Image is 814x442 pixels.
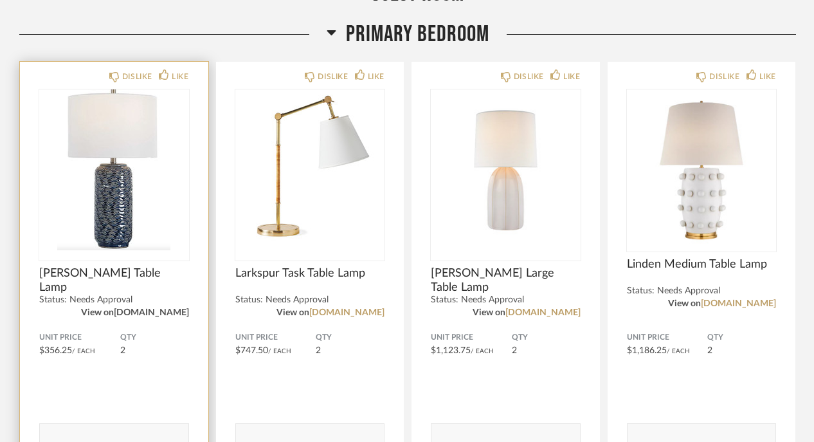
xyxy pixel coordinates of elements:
[667,348,690,355] span: / Each
[235,89,385,250] div: 0
[505,308,581,317] a: [DOMAIN_NAME]
[316,333,384,343] span: QTY
[759,70,776,83] div: LIKE
[431,346,471,355] span: $1,123.75
[39,346,72,355] span: $356.25
[81,308,114,317] span: View on
[39,89,189,250] div: 0
[72,348,95,355] span: / Each
[122,70,152,83] div: DISLIKE
[668,299,701,308] span: View on
[431,89,581,250] img: undefined
[39,266,189,295] span: [PERSON_NAME] Table Lamp
[701,299,776,308] a: [DOMAIN_NAME]
[120,346,125,355] span: 2
[563,70,580,83] div: LIKE
[512,346,517,355] span: 2
[627,257,777,272] span: Linden Medium Table Lamp
[471,348,494,355] span: / Each
[431,89,581,250] div: 0
[707,333,776,343] span: QTY
[431,266,581,295] span: [PERSON_NAME] Large Table Lamp
[514,70,544,83] div: DISLIKE
[268,348,291,355] span: / Each
[627,346,667,355] span: $1,186.25
[316,346,321,355] span: 2
[707,346,712,355] span: 2
[346,21,489,48] span: Primary Bedroom
[473,308,505,317] span: View on
[172,70,188,83] div: LIKE
[39,333,120,343] span: Unit Price
[431,333,512,343] span: Unit Price
[627,89,777,250] img: undefined
[627,286,777,297] div: Status: Needs Approval
[235,89,385,250] img: undefined
[431,295,581,306] div: Status: Needs Approval
[309,308,384,317] a: [DOMAIN_NAME]
[120,333,189,343] span: QTY
[512,333,581,343] span: QTY
[709,70,739,83] div: DISLIKE
[276,308,309,317] span: View on
[114,308,189,317] a: [DOMAIN_NAME]
[235,346,268,355] span: $747.50
[39,295,189,306] div: Status: Needs Approval
[235,295,385,306] div: Status: Needs Approval
[39,89,189,250] img: undefined
[368,70,384,83] div: LIKE
[318,70,348,83] div: DISLIKE
[235,266,385,281] span: Larkspur Task Table Lamp
[235,333,316,343] span: Unit Price
[627,333,708,343] span: Unit Price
